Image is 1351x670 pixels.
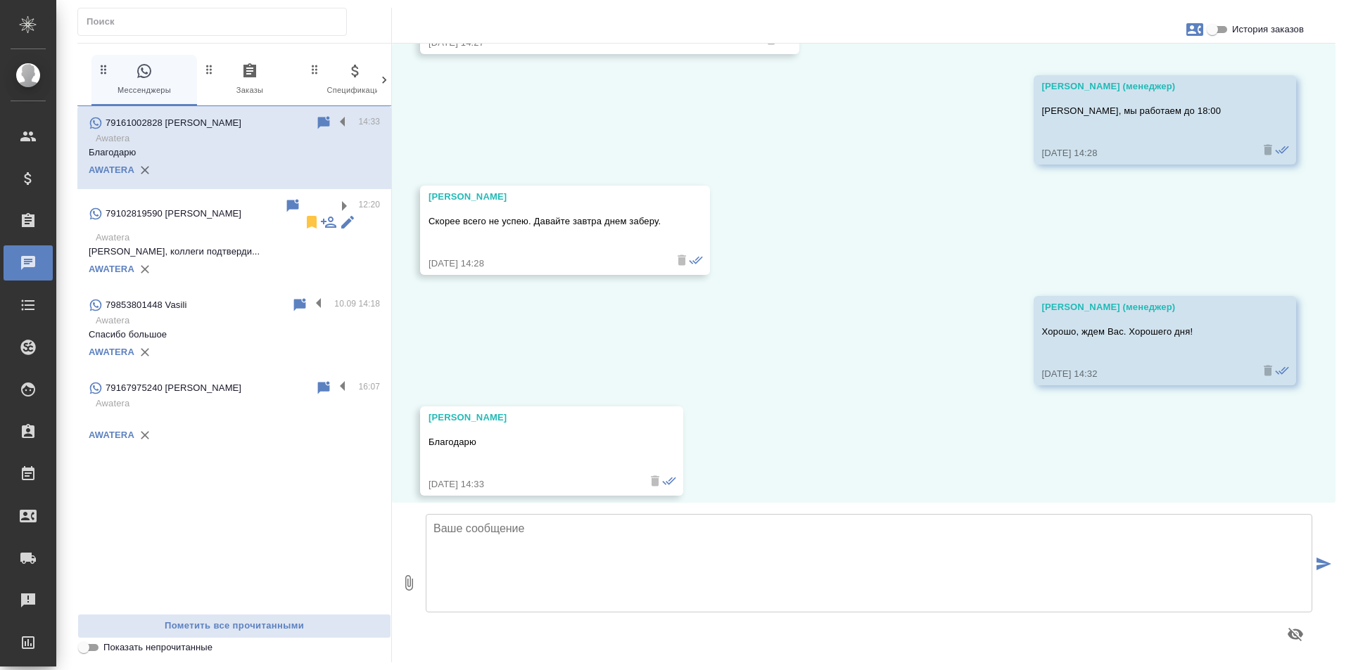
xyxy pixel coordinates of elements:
p: Хорошо, ждем Вас. Хорошего дня! [1042,325,1248,339]
p: Awatera [96,131,380,146]
p: 79853801448 Vasili [106,298,186,312]
div: 79102819590 [PERSON_NAME]12:20Awatera[PERSON_NAME], коллеги подтверди...AWATERA [77,189,391,288]
span: Заказы [203,63,297,97]
span: Мессенджеры [97,63,191,97]
p: Благодарю [89,146,380,160]
p: 79102819590 [PERSON_NAME] [106,207,241,221]
svg: Зажми и перетащи, чтобы поменять порядок вкладок [203,63,216,76]
div: [PERSON_NAME] (менеджер) [1042,79,1248,94]
p: Благодарю [429,435,634,449]
p: Скорее всего не успею. Давайте завтра днем заберу. [429,214,661,228]
div: 79161002828 [PERSON_NAME]14:33AwateraБлагодарюAWATERA [77,106,391,189]
div: Пометить непрочитанным [284,198,301,214]
div: [DATE] 14:28 [1042,146,1248,160]
a: AWATERA [89,430,134,440]
p: 14:33 [358,115,380,129]
button: Пометить все прочитанными [77,614,391,638]
div: [PERSON_NAME] [429,190,661,204]
div: [PERSON_NAME] [429,411,634,425]
p: [PERSON_NAME], коллеги подтверди... [89,245,380,259]
p: Awatera [96,231,380,245]
div: Пометить непрочитанным [291,297,308,314]
p: Awatera [96,397,380,411]
div: Редактировать контакт [339,214,356,231]
div: 79167975240 [PERSON_NAME]16:07AwateraAWATERA [77,371,391,454]
svg: Зажми и перетащи, чтобы поменять порядок вкладок [97,63,110,76]
button: Удалить привязку [134,425,156,446]
button: Удалить привязку [134,342,156,363]
div: Пометить непрочитанным [315,380,332,397]
span: Показать непрочитанные [103,640,213,655]
div: [DATE] 14:33 [429,477,634,491]
a: AWATERA [89,264,134,274]
p: 79161002828 [PERSON_NAME] [106,116,241,130]
span: Пометить все прочитанными [85,618,383,634]
span: Спецификации [308,63,402,97]
button: Предпросмотр [1279,617,1312,651]
p: [PERSON_NAME], мы работаем до 18:00 [1042,104,1248,118]
div: [DATE] 14:32 [1042,367,1248,381]
a: AWATERA [89,347,134,357]
div: [PERSON_NAME] (менеджер) [1042,300,1248,314]
p: 12:20 [358,198,380,212]
p: Спасибо большое [89,328,380,342]
span: История заказов [1232,22,1304,37]
svg: Отписаться [303,214,320,231]
p: 10.09 14:18 [334,297,380,311]
input: Поиск [87,12,346,32]
div: 79853801448 Vasili10.09 14:18AwateraСпасибо большоеAWATERA [77,288,391,371]
a: AWATERA [89,165,134,175]
div: [DATE] 14:28 [429,257,661,271]
p: 16:07 [358,380,380,394]
p: Awatera [96,314,380,328]
button: Заявки [1178,13,1212,46]
p: 79167975240 [PERSON_NAME] [106,381,241,395]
